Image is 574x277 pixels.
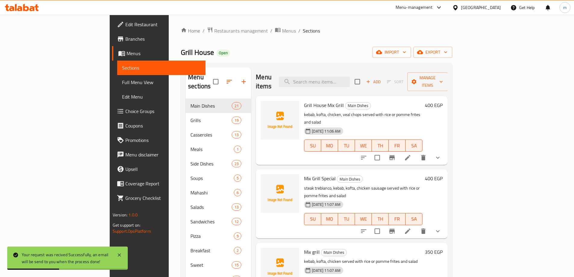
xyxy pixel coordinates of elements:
a: Coverage Report [112,176,205,191]
a: Promotions [112,133,205,147]
p: kebab, kofta, chicken, veal chops served with rice or pomme frites and salad [304,111,422,126]
span: Soups [190,175,234,182]
input: search [279,77,350,87]
div: Salads [190,203,232,211]
span: Select section [351,75,364,88]
span: Choice Groups [125,108,201,115]
div: Menu-management [396,4,433,11]
button: Branch-specific-item [385,150,399,165]
span: Branches [125,35,201,42]
span: 5 [234,175,241,181]
div: [GEOGRAPHIC_DATA] [461,4,501,11]
div: Main Dishes [337,175,363,183]
span: [DATE] 11:07 AM [309,268,343,273]
button: WE [355,140,372,152]
h6: 400 EGP [425,174,443,183]
div: Sweet [190,261,232,269]
span: Add [365,78,381,85]
a: Grocery Checklist [112,191,205,205]
h2: Menu items [256,73,271,91]
span: Edit Restaurant [125,21,201,28]
p: steak trebianco, kebab, kofta, chicken sausage served with rice or pomme frites and salad [304,184,422,200]
button: sort-choices [356,224,371,238]
div: items [232,117,241,124]
span: TH [374,141,386,150]
button: FR [389,213,406,225]
span: Mahashi [190,189,234,196]
button: SA [406,140,422,152]
a: Edit Menu [117,90,205,104]
span: TU [340,141,353,150]
button: TU [338,140,355,152]
div: Sandwiches12 [186,214,251,229]
span: Coupons [125,122,201,129]
a: Branches [112,32,205,46]
div: items [232,218,241,225]
span: 13 [232,204,241,210]
li: / [270,27,272,34]
a: Edit menu item [404,154,411,161]
a: Menus [275,27,296,35]
div: items [234,175,241,182]
span: 1.0.0 [128,211,138,219]
h6: 350 EGP [425,248,443,256]
button: WE [355,213,372,225]
nav: breadcrumb [181,27,452,35]
span: Select all sections [209,75,222,88]
span: WE [357,215,369,223]
span: Sections [303,27,320,34]
div: items [232,131,241,138]
span: 6 [234,190,241,196]
span: 1 [234,146,241,152]
div: items [232,261,241,269]
a: Support.OpsPlatform [113,227,151,235]
h6: 400 EGP [425,101,443,109]
a: Edit Restaurant [112,17,205,32]
span: Grills [190,117,232,124]
img: Grill House Mix Grill [261,101,299,140]
span: FR [391,141,403,150]
div: Pizza9 [186,229,251,243]
span: Select to update [371,151,384,164]
div: items [234,247,241,254]
span: Sort sections [222,74,237,89]
div: Salads13 [186,200,251,214]
span: Mix Grill Special [304,174,336,183]
span: 23 [232,161,241,167]
span: Sections [122,64,201,71]
button: SA [406,213,422,225]
span: Main Dishes [321,249,347,256]
span: Select to update [371,225,384,238]
span: import [377,49,406,56]
span: MO [324,141,336,150]
button: delete [416,150,431,165]
button: export [413,47,452,58]
span: Menu disclaimer [125,151,201,158]
span: SU [307,141,319,150]
span: Coverage Report [125,180,201,187]
span: Meals [190,146,234,153]
span: Get support on: [113,221,140,229]
span: Grill House Mix Grill [304,101,344,110]
span: TH [374,215,386,223]
span: 12 [232,219,241,225]
button: sort-choices [356,150,371,165]
button: Add [364,77,383,87]
span: 21 [232,103,241,109]
span: Restaurants management [214,27,268,34]
span: export [418,49,447,56]
button: import [372,47,411,58]
span: Promotions [125,137,201,144]
div: Grills19 [186,113,251,127]
span: Sandwiches [190,218,232,225]
button: show more [431,224,445,238]
button: delete [416,224,431,238]
p: kebab, kofta, chicken served with rice or pomme frites and salad [304,258,422,265]
div: Side Dishes23 [186,156,251,171]
span: Pizza [190,232,234,240]
span: Main Dishes [345,102,371,109]
span: Casseroles [190,131,232,138]
span: Breakfast [190,247,234,254]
